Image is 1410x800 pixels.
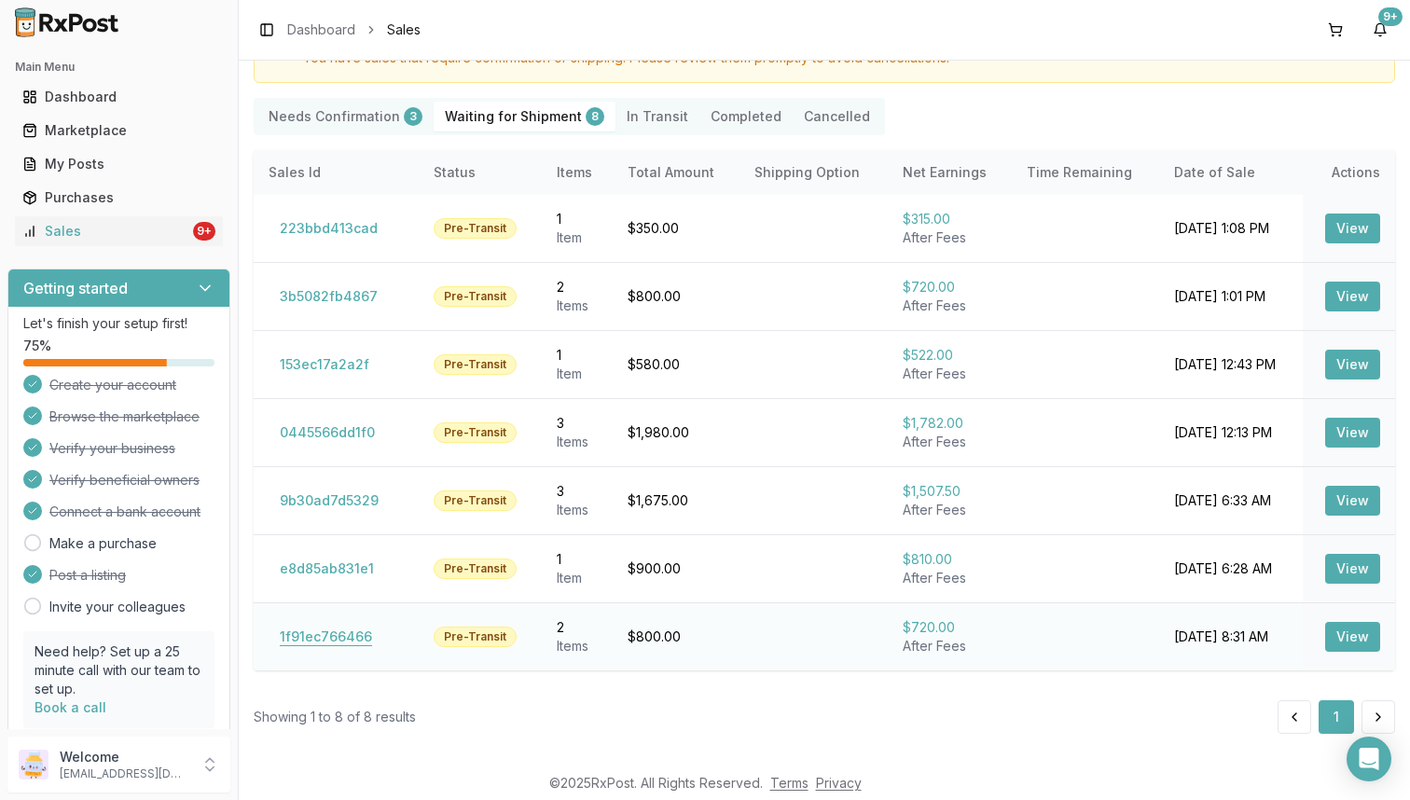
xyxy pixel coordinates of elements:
p: Welcome [60,748,189,766]
div: Pre-Transit [434,218,517,239]
button: 3b5082fb4867 [269,282,389,311]
div: 8 [586,107,604,126]
div: 3 [557,482,598,501]
div: 3 [404,107,422,126]
span: Verify your business [49,439,175,458]
div: [DATE] 8:31 AM [1174,628,1288,646]
button: View [1325,214,1380,243]
div: $350.00 [628,219,725,238]
div: 2 [557,278,598,297]
div: [DATE] 1:01 PM [1174,287,1288,306]
div: $720.00 [903,618,997,637]
div: $900.00 [628,559,725,578]
div: $1,675.00 [628,491,725,510]
div: Dashboard [22,88,215,106]
div: $800.00 [628,287,725,306]
button: In Transit [615,102,699,131]
div: 1 [557,210,598,228]
button: Completed [699,102,793,131]
div: After Fees [903,365,997,383]
a: Dashboard [287,21,355,39]
div: Marketplace [22,121,215,140]
a: Privacy [816,775,862,791]
span: 75 % [23,337,51,355]
button: 9b30ad7d5329 [269,486,390,516]
th: Shipping Option [740,150,887,195]
span: Connect a bank account [49,503,200,521]
button: Sales9+ [7,216,230,246]
a: Purchases [15,181,223,214]
th: Date of Sale [1159,150,1303,195]
th: Time Remaining [1012,150,1159,195]
th: Sales Id [254,150,419,195]
th: Status [419,150,542,195]
div: After Fees [903,433,997,451]
div: My Posts [22,155,215,173]
div: Item [557,365,598,383]
img: RxPost Logo [7,7,127,37]
div: Purchases [22,188,215,207]
button: View [1325,350,1380,379]
button: 0445566dd1f0 [269,418,386,448]
h2: Main Menu [15,60,223,75]
th: Items [542,150,613,195]
a: Invite your colleagues [49,598,186,616]
p: Need help? Set up a 25 minute call with our team to set up. [35,642,203,698]
button: 223bbd413cad [269,214,389,243]
div: Open Intercom Messenger [1347,737,1391,781]
nav: breadcrumb [287,21,421,39]
button: e8d85ab831e1 [269,554,385,584]
th: Net Earnings [888,150,1012,195]
div: [DATE] 1:08 PM [1174,219,1288,238]
div: Item s [557,501,598,519]
a: Make a purchase [49,534,157,553]
th: Actions [1303,150,1395,195]
div: [DATE] 12:43 PM [1174,355,1288,374]
div: Item s [557,637,598,655]
a: Marketplace [15,114,223,147]
div: $800.00 [628,628,725,646]
button: Dashboard [7,82,230,112]
button: Needs Confirmation [257,102,434,131]
div: $720.00 [903,278,997,297]
a: Book a call [35,699,106,715]
span: Post a listing [49,566,126,585]
div: 9+ [1378,7,1403,26]
div: After Fees [903,297,997,315]
div: [DATE] 12:13 PM [1174,423,1288,442]
div: [DATE] 6:33 AM [1174,491,1288,510]
div: Pre-Transit [434,354,517,375]
button: View [1325,554,1380,584]
div: $1,507.50 [903,482,997,501]
button: View [1325,418,1380,448]
button: View [1325,622,1380,652]
span: Browse the marketplace [49,407,200,426]
h3: Getting started [23,277,128,299]
div: Pre-Transit [434,490,517,511]
div: Item s [557,433,598,451]
button: Marketplace [7,116,230,145]
th: Total Amount [613,150,740,195]
div: After Fees [903,569,997,587]
div: 1 [557,346,598,365]
p: Let's finish your setup first! [23,314,214,333]
div: Showing 1 to 8 of 8 results [254,708,416,726]
button: My Posts [7,149,230,179]
a: Dashboard [15,80,223,114]
span: Sales [387,21,421,39]
div: $522.00 [903,346,997,365]
button: 9+ [1365,15,1395,45]
div: 9+ [193,222,215,241]
div: After Fees [903,501,997,519]
button: View [1325,486,1380,516]
button: View [1325,282,1380,311]
div: $315.00 [903,210,997,228]
span: Create your account [49,376,176,394]
button: 1f91ec766466 [269,622,383,652]
a: My Posts [15,147,223,181]
div: $580.00 [628,355,725,374]
button: Cancelled [793,102,881,131]
div: Pre-Transit [434,627,517,647]
img: User avatar [19,750,48,779]
div: After Fees [903,228,997,247]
